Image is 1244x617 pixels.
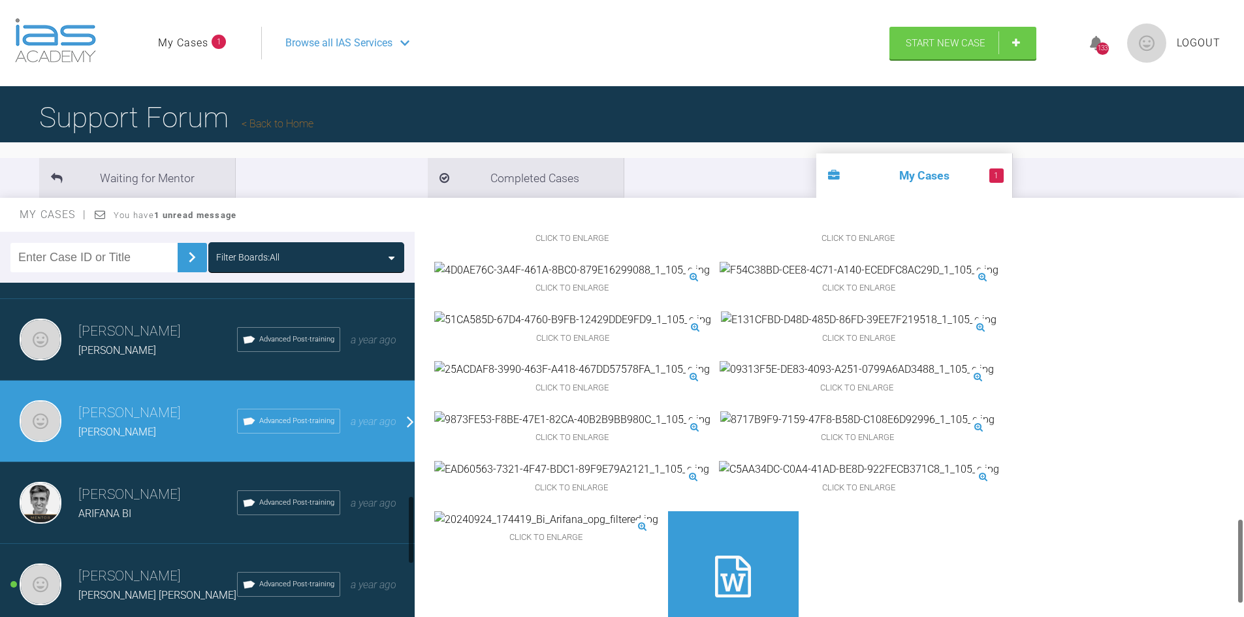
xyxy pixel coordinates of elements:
[78,344,156,356] span: [PERSON_NAME]
[78,507,131,520] span: ARIFANA BI
[720,411,995,428] img: 8717B9F9-7159-47F8-B58D-C108E6D92996_1_105_c.jpg
[78,402,237,424] h3: [PERSON_NAME]
[434,361,710,378] img: 25ACDAF8-3990-463F-A418-467DD57578FA_1_105_c.jpg
[720,262,998,279] img: F54C38BD-CEE8-4C71-A140-ECEDFC8AC29D_1_105_c.jpg
[720,378,994,398] span: Click to enlarge
[434,461,709,478] img: EAD60563-7321-4F47-BDC1-89F9E79A2121_1_105_c.jpg
[39,95,313,140] h1: Support Forum
[719,461,999,478] img: C5AA34DC-C0A4-41AD-BE8D-922FECB371C8_1_105_c.jpg
[259,415,334,427] span: Advanced Post-training
[720,361,994,378] img: 09313F5E-DE83-4093-A251-0799A6AD3488_1_105_c.jpg
[434,311,711,328] img: 51CA585D-67D4-4760-B9FB-12429DDE9FD9_1_105_c.jpg
[720,229,997,249] span: Click to enlarge
[114,210,237,220] span: You have
[20,563,61,605] img: Mezmin Sawani
[20,400,61,442] img: Mezmin Sawani
[721,328,997,349] span: Click to enlarge
[1177,35,1220,52] a: Logout
[20,319,61,360] img: Mezmin Sawani
[720,278,998,298] span: Click to enlarge
[428,158,624,198] li: Completed Cases
[906,37,985,49] span: Start New Case
[259,497,334,509] span: Advanced Post-training
[15,18,96,63] img: logo-light.3e3ef733.png
[20,208,87,221] span: My Cases
[434,528,658,548] span: Click to enlarge
[816,153,1012,198] li: My Cases
[285,35,392,52] span: Browse all IAS Services
[889,27,1036,59] a: Start New Case
[154,210,236,220] strong: 1 unread message
[78,589,236,601] span: [PERSON_NAME] [PERSON_NAME]
[78,484,237,506] h3: [PERSON_NAME]
[721,311,997,328] img: E131CFBD-D48D-485D-86FD-39EE7F219518_1_105_c.jpg
[434,378,710,398] span: Click to enlarge
[78,565,237,588] h3: [PERSON_NAME]
[720,428,995,448] span: Click to enlarge
[78,426,156,438] span: [PERSON_NAME]
[182,247,202,268] img: chevronRight.28bd32b0.svg
[719,478,999,498] span: Click to enlarge
[434,428,710,448] span: Click to enlarge
[1127,24,1166,63] img: profile.png
[78,321,237,343] h3: [PERSON_NAME]
[434,262,710,279] img: 4D0AE76C-3A4F-461A-8BC0-879E16299088_1_105_c.jpg
[351,578,396,591] span: a year ago
[20,482,61,524] img: Asif Chatoo
[10,243,178,272] input: Enter Case ID or Title
[1096,42,1109,55] div: 133
[434,478,709,498] span: Click to enlarge
[216,250,279,264] div: Filter Boards: All
[434,229,710,249] span: Click to enlarge
[989,168,1004,183] span: 1
[259,334,334,345] span: Advanced Post-training
[434,511,658,528] img: 20240924_174419_Bi_Arifana_opg_filtered.jpg
[434,278,710,298] span: Click to enlarge
[242,118,313,130] a: Back to Home
[434,328,711,349] span: Click to enlarge
[158,35,208,52] a: My Cases
[39,158,235,198] li: Waiting for Mentor
[259,578,334,590] span: Advanced Post-training
[351,334,396,346] span: a year ago
[434,411,710,428] img: 9873FE53-F8BE-47E1-82CA-40B2B9BB980C_1_105_c.jpg
[351,415,396,428] span: a year ago
[212,35,226,49] span: 1
[351,497,396,509] span: a year ago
